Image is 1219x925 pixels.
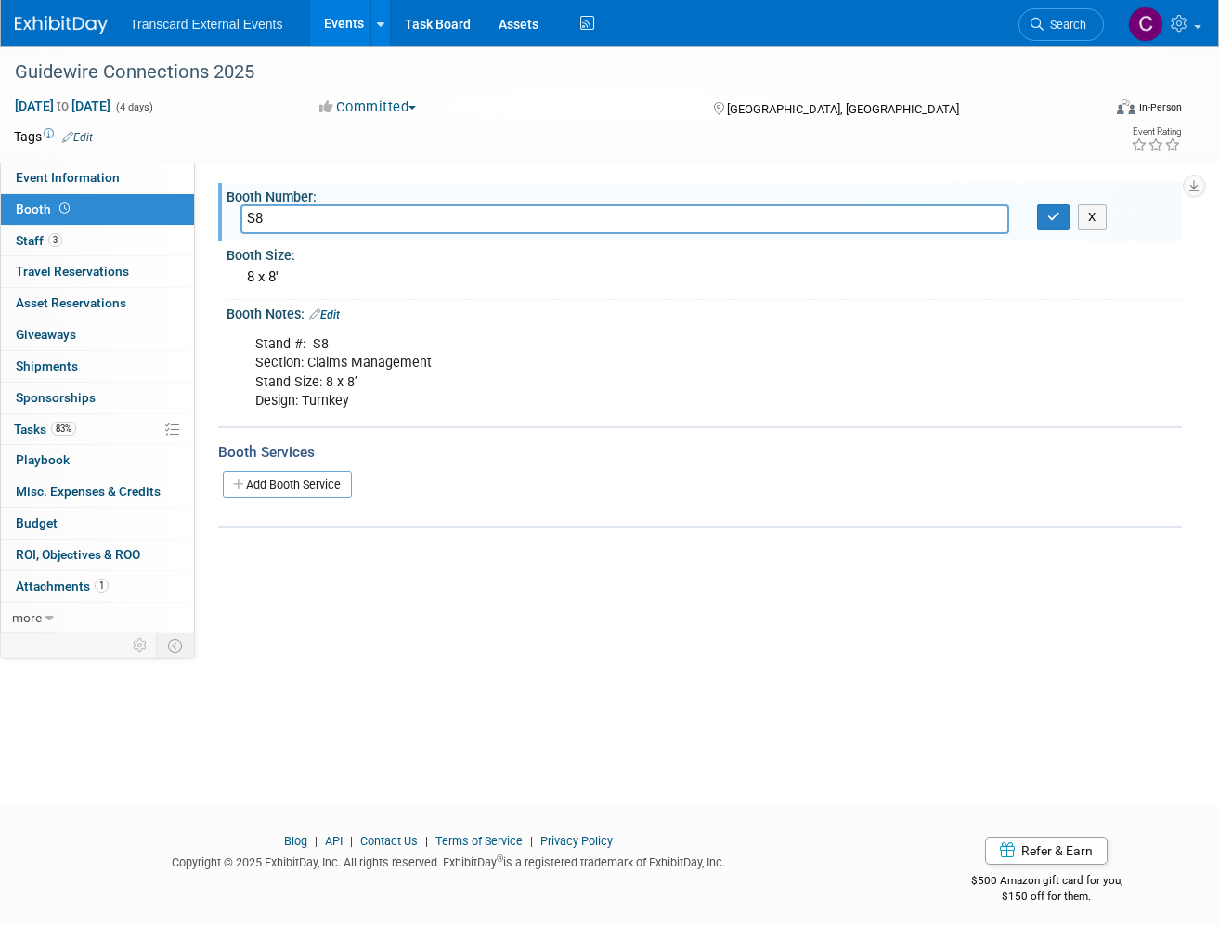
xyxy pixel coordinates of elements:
a: Edit [309,308,340,321]
img: Format-Inperson.png [1117,99,1135,114]
span: more [12,610,42,625]
a: Travel Reservations [1,256,194,287]
span: 83% [51,422,76,436]
a: Add Booth Service [223,471,352,498]
a: Edit [62,131,93,144]
span: 3 [48,233,62,247]
span: | [310,834,322,848]
span: Search [1044,18,1086,32]
div: Guidewire Connections 2025 [8,56,1083,89]
td: Personalize Event Tab Strip [124,633,157,658]
span: Misc. Expenses & Credits [16,484,161,499]
span: Tasks [14,422,76,436]
span: Travel Reservations [16,264,129,279]
span: to [54,98,71,113]
span: Event Information [16,170,120,185]
span: Shipments [16,358,78,373]
div: Copyright © 2025 ExhibitDay, Inc. All rights reserved. ExhibitDay is a registered trademark of Ex... [14,850,883,871]
a: Contact Us [360,834,418,848]
div: $150 off for them. [911,889,1182,905]
div: Booth Size: [227,241,1182,265]
span: Giveaways [16,327,76,342]
span: Transcard External Events [130,17,282,32]
span: [GEOGRAPHIC_DATA], [GEOGRAPHIC_DATA] [727,102,959,116]
td: Toggle Event Tabs [157,633,195,658]
a: Playbook [1,445,194,476]
a: more [1,603,194,633]
span: | [345,834,357,848]
div: $500 Amazon gift card for you, [911,861,1182,904]
a: Budget [1,508,194,539]
a: Booth [1,194,194,225]
span: | [525,834,538,848]
button: Committed [313,98,423,117]
div: Stand #: S8 Section: Claims Management Stand Size: 8 x 8’ Design: Turnkey [242,326,994,419]
a: Giveaways [1,319,194,350]
span: | [421,834,433,848]
span: Sponsorships [16,390,96,405]
span: Staff [16,233,62,248]
span: Booth [16,202,73,216]
div: Event Format [1010,97,1182,124]
div: Event Rating [1131,127,1181,137]
a: Asset Reservations [1,288,194,319]
div: Booth Services [218,442,1182,462]
span: 1 [95,579,109,593]
a: Sponsorships [1,383,194,413]
span: Booth not reserved yet [56,202,73,215]
a: Terms of Service [435,834,523,848]
div: Booth Notes: [227,300,1182,324]
div: 8 x 8' [240,263,1168,292]
span: ROI, Objectives & ROO [16,547,140,562]
a: Staff3 [1,226,194,256]
div: In-Person [1138,100,1182,114]
a: Search [1018,8,1104,41]
a: Misc. Expenses & Credits [1,476,194,507]
a: Tasks83% [1,414,194,445]
a: API [325,834,343,848]
span: (4 days) [114,101,153,113]
img: ExhibitDay [15,16,108,34]
a: Blog [284,834,307,848]
a: Event Information [1,163,194,193]
span: [DATE] [DATE] [14,98,111,114]
td: Tags [14,127,93,146]
span: Playbook [16,452,70,467]
button: X [1078,204,1107,230]
sup: ® [497,853,503,864]
a: Shipments [1,351,194,382]
a: Attachments1 [1,571,194,602]
span: Budget [16,515,58,530]
a: Privacy Policy [540,834,613,848]
img: Christina Ervin [1128,7,1163,42]
a: ROI, Objectives & ROO [1,540,194,570]
span: Asset Reservations [16,295,126,310]
div: Booth Number: [227,183,1182,206]
a: Refer & Earn [985,837,1108,865]
span: Attachments [16,579,109,593]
